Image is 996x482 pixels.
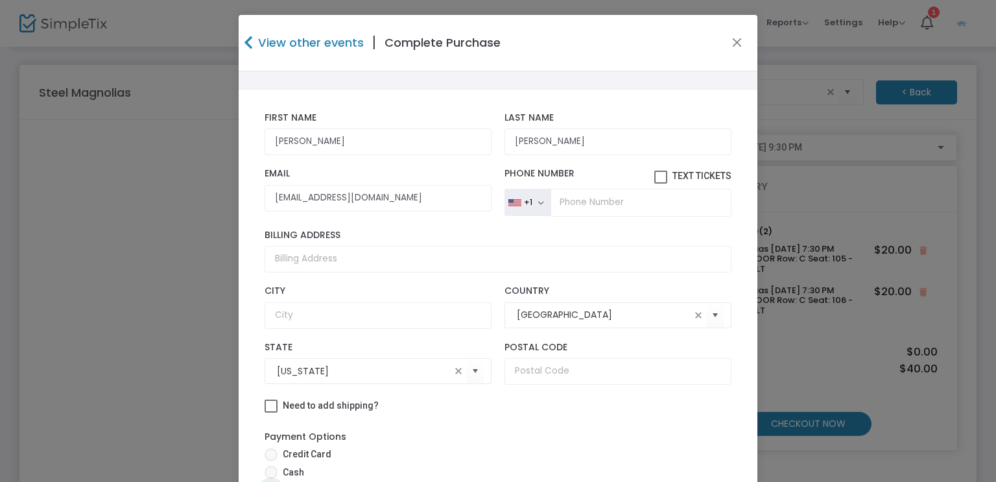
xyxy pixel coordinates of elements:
[265,112,492,124] label: First Name
[255,34,364,51] h4: View other events
[504,128,731,155] input: Last Name
[524,197,532,208] div: +1
[265,185,492,211] input: Email
[265,302,492,329] input: City
[691,307,706,323] span: clear
[265,246,731,272] input: Billing Address
[278,448,331,461] span: Credit Card
[278,466,304,479] span: Cash
[504,189,551,216] button: +1
[283,400,379,411] span: Need to add shipping?
[706,302,724,328] button: Select
[451,363,466,379] span: clear
[504,285,731,297] label: Country
[504,112,731,124] label: Last Name
[504,342,731,354] label: Postal Code
[466,358,484,385] button: Select
[551,189,731,216] input: Phone Number
[265,128,492,155] input: First Name
[265,430,346,444] label: Payment Options
[265,285,492,297] label: City
[672,171,731,181] span: Text Tickets
[265,342,492,354] label: State
[265,230,731,241] label: Billing Address
[364,31,385,54] span: |
[729,34,746,51] button: Close
[277,365,451,378] input: Select State
[385,34,501,51] h4: Complete Purchase
[504,168,731,184] label: Phone Number
[517,308,691,322] input: Select Country
[265,168,492,180] label: Email
[504,358,731,385] input: Postal Code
